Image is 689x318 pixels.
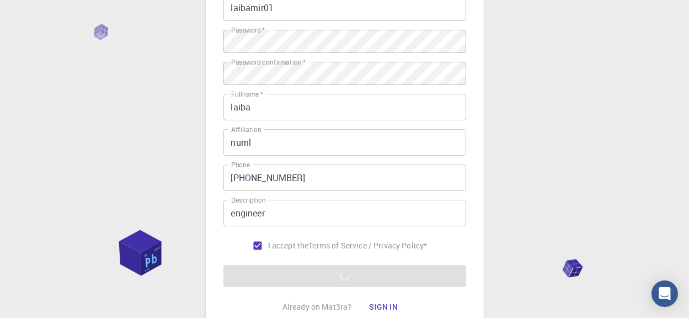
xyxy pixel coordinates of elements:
[360,296,407,318] button: Sign in
[231,195,266,205] label: Description
[282,301,352,312] p: Already on Mat3ra?
[308,240,427,251] p: Terms of Service / Privacy Policy *
[651,280,678,307] div: Open Intercom Messenger
[268,240,309,251] span: I accept the
[231,160,250,169] label: Phone
[231,125,261,134] label: Affiliation
[231,57,306,67] label: Password confirmation
[231,89,263,99] label: Fullname
[308,240,427,251] a: Terms of Service / Privacy Policy*
[231,25,265,35] label: Password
